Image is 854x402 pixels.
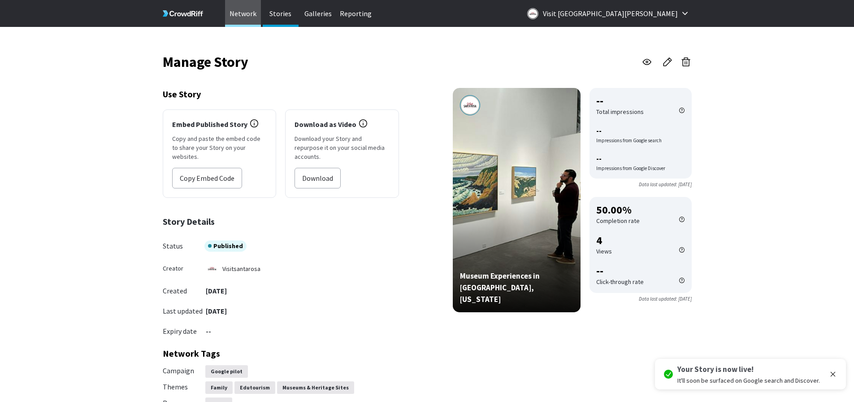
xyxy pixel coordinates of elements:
[295,134,390,161] p: Download your Story and repurpose it on your social media accounts.
[596,204,685,216] h2: 50.00%
[204,286,227,296] p: [DATE]
[163,348,220,359] h2: Network Tags
[282,384,349,391] p: Museums & Heritage Sites
[163,88,399,100] h3: Use Story
[163,306,204,316] p: Last updated
[163,56,248,68] h1: Manage Story
[596,216,640,225] p: Completion rate
[460,95,480,115] img: visitsantarosa
[596,165,665,172] p: Impressions from Google Discover
[527,8,538,19] img: Logo for Visit Santa Rosa
[204,240,247,252] div: Published
[163,286,204,296] p: Created
[596,277,644,286] p: Click-through rate
[206,263,218,275] img: visitsantarosa
[163,216,399,227] h2: Story Details
[204,306,227,316] p: [DATE]
[543,6,678,21] p: Visit [GEOGRAPHIC_DATA][PERSON_NAME]
[240,384,270,391] p: Edutourism
[677,376,820,385] p: It'll soon be surfaced on Google search and Discover.
[163,265,204,272] div: Creator
[172,134,267,161] p: Copy and paste the embed code to share your Story on your websites.
[172,168,242,188] button: Embed code to be copied. Button to copy is below input.
[295,168,341,188] button: Download story button
[596,265,685,277] h2: --
[163,326,197,336] p: Expiry date
[163,366,204,375] p: Campaign
[222,264,260,273] p: visitsantarosa
[163,241,204,251] p: Status
[590,181,692,188] p: Data last updated: [DATE]
[677,363,789,375] h4: Your Story is now live!
[596,107,644,116] p: Total impressions
[211,384,227,391] p: Family
[596,234,685,247] h2: 4
[596,125,685,137] h4: --
[596,247,612,256] p: Views
[172,119,247,130] p: Embed Published Story
[295,119,356,130] p: Download as Video
[590,295,692,302] p: Data last updated: [DATE]
[596,95,685,107] h2: --
[163,382,204,391] p: Themes
[204,326,211,336] p: --
[460,270,573,305] p: Museum Experiences in Santa Rosa, California
[211,367,243,375] p: Google pilot
[596,137,662,144] p: Impressions from Google search
[596,153,685,165] h4: --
